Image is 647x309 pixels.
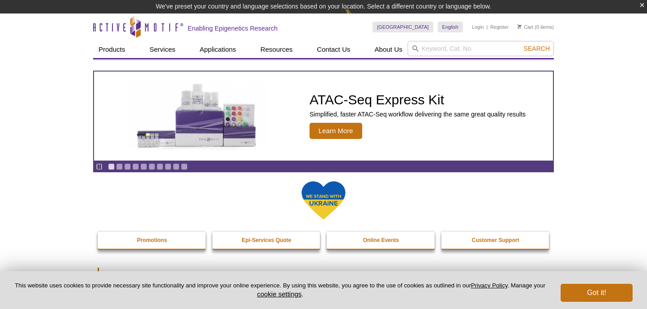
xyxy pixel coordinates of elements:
[327,232,436,249] a: Online Events
[98,232,207,249] a: Promotions
[212,232,321,249] a: Epi-Services Quote
[471,282,508,289] a: Privacy Policy
[517,24,533,30] a: Cart
[116,163,123,170] a: Go to slide 2
[561,284,633,302] button: Got it!
[98,268,549,281] h2: Featured Products
[517,22,554,32] li: (0 items)
[194,41,242,58] a: Applications
[369,41,408,58] a: About Us
[524,45,550,52] span: Search
[311,41,355,58] a: Contact Us
[345,7,369,28] img: Change Here
[373,22,433,32] a: [GEOGRAPHIC_DATA]
[472,237,519,243] strong: Customer Support
[257,290,301,298] button: cookie settings
[157,163,163,170] a: Go to slide 7
[441,232,550,249] a: Customer Support
[310,110,526,118] p: Simplified, faster ATAC-Seq workflow delivering the same great quality results
[94,72,553,161] a: ATAC-Seq Express Kit ATAC-Seq Express Kit Simplified, faster ATAC-Seq workflow delivering the sam...
[124,163,131,170] a: Go to slide 3
[108,163,115,170] a: Go to slide 1
[96,163,103,170] a: Toggle autoplay
[408,41,554,56] input: Keyword, Cat. No.
[490,24,508,30] a: Register
[144,41,181,58] a: Services
[123,82,272,150] img: ATAC-Seq Express Kit
[148,163,155,170] a: Go to slide 6
[140,163,147,170] a: Go to slide 5
[517,24,521,29] img: Your Cart
[310,123,362,139] span: Learn More
[94,72,553,161] article: ATAC-Seq Express Kit
[165,163,171,170] a: Go to slide 8
[472,24,484,30] a: Login
[173,163,180,170] a: Go to slide 9
[486,22,488,32] li: |
[14,282,546,299] p: This website uses cookies to provide necessary site functionality and improve your online experie...
[521,45,553,53] button: Search
[363,237,399,243] strong: Online Events
[93,41,130,58] a: Products
[242,237,291,243] strong: Epi-Services Quote
[137,237,167,243] strong: Promotions
[132,163,139,170] a: Go to slide 4
[188,24,278,32] h2: Enabling Epigenetics Research
[310,93,526,107] h2: ATAC-Seq Express Kit
[181,163,188,170] a: Go to slide 10
[301,180,346,220] img: We Stand With Ukraine
[255,41,298,58] a: Resources
[438,22,463,32] a: English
